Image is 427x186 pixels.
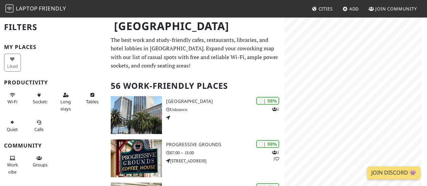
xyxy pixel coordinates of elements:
[33,99,48,105] span: Power sockets
[366,3,420,15] a: Join Community
[166,106,285,113] p: Unknown
[7,99,17,105] span: Stable Wi-Fi
[256,140,279,148] div: | 98%
[367,166,420,179] a: Join Discord 👾
[272,149,279,162] p: 1 1
[57,89,74,114] button: Long stays
[166,158,285,164] p: [STREET_ADDRESS]
[107,139,285,177] a: Progressive Grounds | 98% 11 Progressive Grounds 07:00 – 18:00 [STREET_ADDRESS]
[349,6,359,12] span: Add
[7,126,18,132] span: Quiet
[111,96,162,134] img: One Market Plaza
[4,153,21,177] button: Work vibe
[84,89,101,107] button: Tables
[109,17,283,35] h1: [GEOGRAPHIC_DATA]
[4,79,103,86] h3: Productivity
[340,3,362,15] a: Add
[86,99,99,105] span: Work-friendly tables
[107,96,285,134] a: One Market Plaza | 98% 1 [GEOGRAPHIC_DATA] Unknown
[33,162,48,168] span: Group tables
[319,6,333,12] span: Cities
[7,162,18,175] span: People working
[4,117,21,135] button: Quiet
[31,117,48,135] button: Calls
[4,89,21,107] button: Wi-Fi
[4,44,103,50] h3: My Places
[256,97,279,105] div: | 98%
[31,89,48,107] button: Sockets
[166,99,285,104] h3: [GEOGRAPHIC_DATA]
[16,5,38,12] span: Laptop
[34,126,44,132] span: Video/audio calls
[111,139,162,177] img: Progressive Grounds
[39,5,66,12] span: Friendly
[375,6,417,12] span: Join Community
[4,17,103,37] h2: Filters
[309,3,336,15] a: Cities
[166,150,285,156] p: 07:00 – 18:00
[272,106,279,112] p: 1
[111,76,281,96] h2: 56 Work-Friendly Places
[31,153,48,170] button: Groups
[5,3,66,15] a: LaptopFriendly LaptopFriendly
[166,142,285,148] h3: Progressive Grounds
[111,36,281,70] p: The best work and study-friendly cafes, restaurants, libraries, and hotel lobbies in [GEOGRAPHIC_...
[60,99,71,111] span: Long stays
[4,142,103,149] h3: Community
[5,4,14,12] img: LaptopFriendly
